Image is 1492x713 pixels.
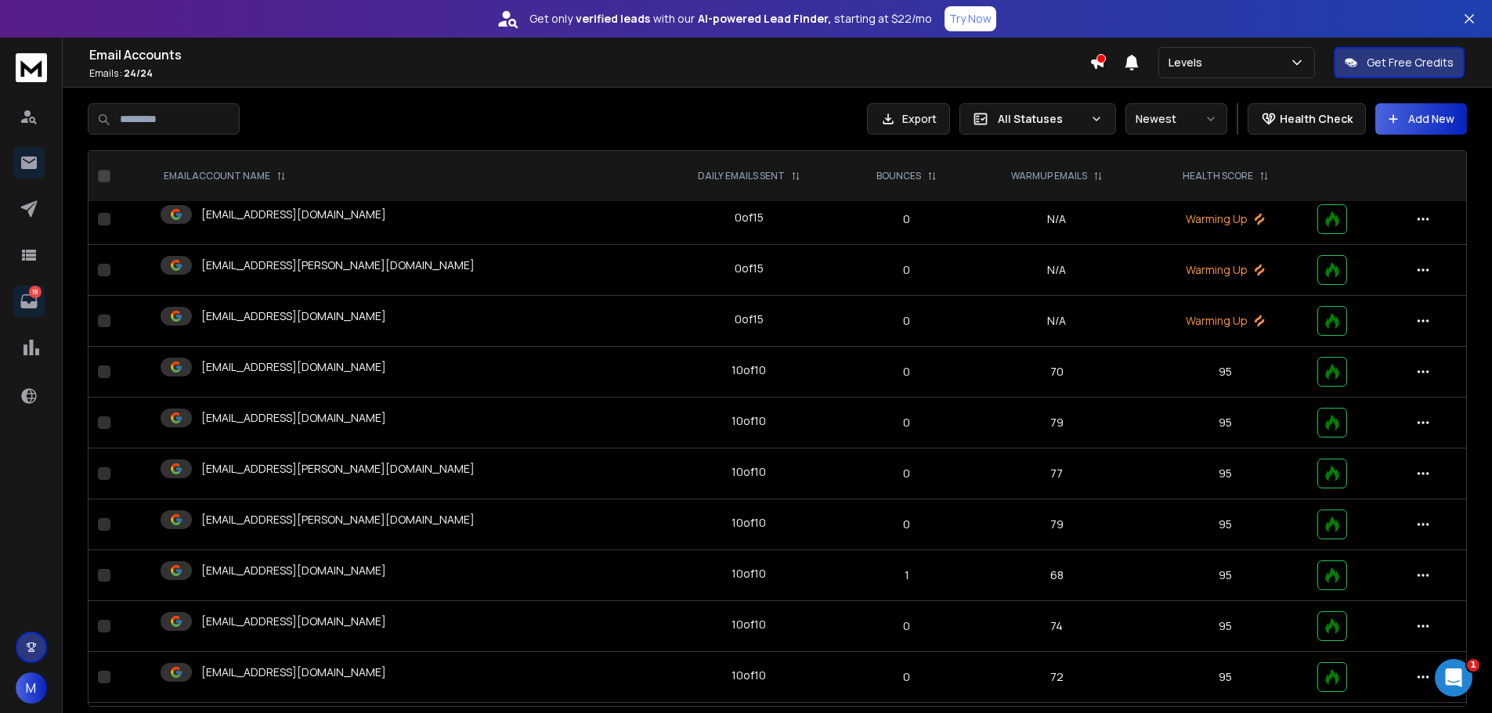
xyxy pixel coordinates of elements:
[1280,111,1353,127] p: Health Check
[876,170,921,182] p: BOUNCES
[732,362,766,378] div: 10 of 10
[89,67,1089,80] p: Emails :
[1153,262,1299,278] p: Warming Up
[1169,55,1208,70] p: Levels
[576,11,650,27] strong: verified leads
[201,410,386,426] p: [EMAIL_ADDRESS][DOMAIN_NAME]
[970,245,1143,296] td: N/A
[201,563,386,578] p: [EMAIL_ADDRESS][DOMAIN_NAME]
[698,170,785,182] p: DAILY EMAILS SENT
[1011,170,1087,182] p: WARMUP EMAILS
[853,517,961,532] p: 0
[853,262,961,278] p: 0
[970,448,1143,499] td: 77
[732,464,766,480] div: 10 of 10
[732,617,766,632] div: 10 of 10
[853,211,961,227] p: 0
[853,364,961,380] p: 0
[1248,103,1366,135] button: Health Check
[732,668,766,683] div: 10 of 10
[970,296,1143,347] td: N/A
[970,499,1143,550] td: 79
[1467,659,1479,672] span: 1
[89,45,1089,64] h1: Email Accounts
[735,311,764,327] div: 0 of 15
[970,601,1143,652] td: 74
[1143,601,1309,652] td: 95
[732,515,766,531] div: 10 of 10
[164,170,286,182] div: EMAIL ACCOUNT NAME
[1153,211,1299,227] p: Warming Up
[732,566,766,582] div: 10 of 10
[1143,499,1309,550] td: 95
[29,286,42,298] p: 18
[853,669,961,685] p: 0
[970,347,1143,398] td: 70
[1435,659,1472,697] iframe: Intercom live chat
[853,466,961,481] p: 0
[970,194,1143,245] td: N/A
[1375,103,1467,135] button: Add New
[201,614,386,629] p: [EMAIL_ADDRESS][DOMAIN_NAME]
[853,567,961,583] p: 1
[201,461,475,477] p: [EMAIL_ADDRESS][PERSON_NAME][DOMAIN_NAME]
[698,11,831,27] strong: AI-powered Lead Finder,
[735,210,764,225] div: 0 of 15
[1125,103,1227,135] button: Newest
[853,618,961,634] p: 0
[945,6,996,31] button: Try Now
[529,11,932,27] p: Get only with our starting at $22/mo
[201,512,475,528] p: [EMAIL_ADDRESS][PERSON_NAME][DOMAIN_NAME]
[998,111,1084,127] p: All Statuses
[853,313,961,329] p: 0
[16,672,47,704] button: M
[735,261,764,276] div: 0 of 15
[732,413,766,429] div: 10 of 10
[1143,652,1309,703] td: 95
[970,652,1143,703] td: 72
[124,67,153,80] span: 24 / 24
[1183,170,1253,182] p: HEALTH SCORE
[1143,550,1309,601] td: 95
[201,664,386,680] p: [EMAIL_ADDRESS][DOMAIN_NAME]
[970,550,1143,601] td: 68
[1153,313,1299,329] p: Warming Up
[201,359,386,375] p: [EMAIL_ADDRESS][DOMAIN_NAME]
[1143,347,1309,398] td: 95
[1334,47,1465,78] button: Get Free Credits
[970,398,1143,448] td: 79
[201,308,386,324] p: [EMAIL_ADDRESS][DOMAIN_NAME]
[1143,398,1309,448] td: 95
[1367,55,1454,70] p: Get Free Credits
[853,415,961,430] p: 0
[949,11,992,27] p: Try Now
[13,286,45,317] a: 18
[201,257,475,273] p: [EMAIL_ADDRESS][PERSON_NAME][DOMAIN_NAME]
[201,207,386,222] p: [EMAIL_ADDRESS][DOMAIN_NAME]
[867,103,950,135] button: Export
[1143,448,1309,499] td: 95
[16,53,47,82] img: logo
